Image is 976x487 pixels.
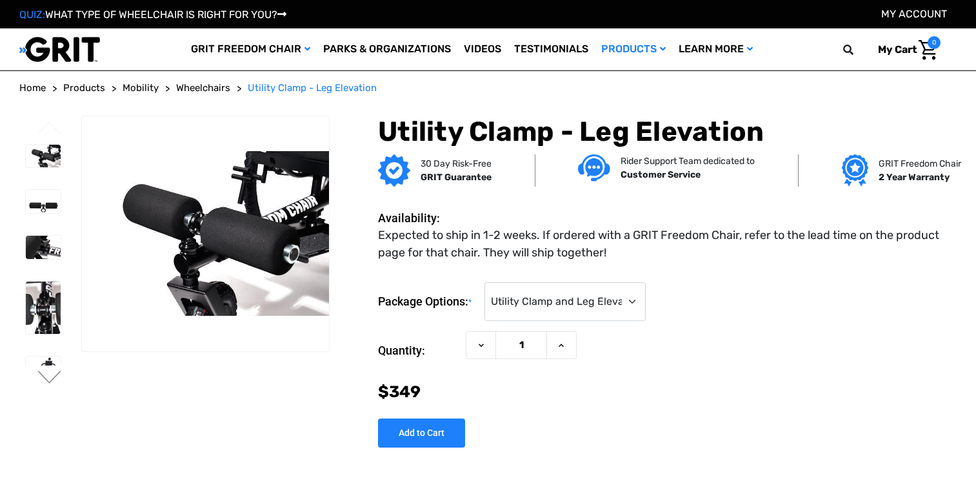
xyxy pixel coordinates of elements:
[19,8,45,21] span: QUIZ:
[378,282,478,322] label: Package Options:
[36,121,63,137] button: Go to slide 2 of 2
[19,8,286,21] a: QUIZ:WHAT TYPE OF WHEELCHAIR IS RIGHT FOR YOU?
[317,28,457,70] a: Parks & Organizations
[248,82,377,94] span: Utility Clamp - Leg Elevation
[842,154,868,187] img: Grit freedom
[26,145,61,168] img: Utility Clamp - Leg Elevation
[36,371,63,386] button: Go to slide 2 of 2
[176,81,230,96] a: Wheelchairs
[26,282,61,334] img: Utility Clamp - Leg Elevation
[26,236,61,259] img: Utility Clamp - Leg Elevation
[176,82,230,94] span: Wheelchairs
[621,169,701,180] strong: Customer Service
[919,40,937,60] img: Cart
[879,172,950,183] strong: 2 Year Warranty
[19,81,957,96] nav: Breadcrumb
[378,382,421,401] span: $349
[672,28,759,70] a: Learn More
[184,28,317,70] a: GRIT Freedom Chair
[26,357,61,380] img: Utility Clamp - Leg Elevation
[621,154,755,168] p: Rider Support Team dedicated to
[421,157,492,171] p: 30 Day Risk-Free
[378,154,410,187] img: GRIT Guarantee
[595,28,672,70] a: Products
[123,81,159,96] a: Mobility
[26,190,61,213] img: Utility Clamp - Leg Elevation
[378,419,465,448] input: Add to Cart
[378,331,459,370] label: Quantity:
[378,227,950,262] dd: Expected to ship in 1-2 weeks. If ordered with a GRIT Freedom Chair, refer to the lead time on th...
[82,151,329,316] img: Utility Clamp - Leg Elevation
[928,36,941,49] span: 0
[878,43,917,56] span: My Cart
[868,36,941,63] a: Cart with 0 items
[123,82,159,94] span: Mobility
[63,81,105,96] a: Products
[19,36,100,63] img: GRIT All-Terrain Wheelchair and Mobility Equipment
[63,82,105,94] span: Products
[849,36,868,63] input: Search
[421,172,492,183] strong: GRIT Guarantee
[879,157,961,171] p: GRIT Freedom Chair
[248,81,377,96] a: Utility Clamp - Leg Elevation
[457,28,508,70] a: Videos
[378,209,459,227] dt: Availability:
[508,28,595,70] a: Testimonials
[19,81,46,96] a: Home
[378,116,957,148] h1: Utility Clamp - Leg Elevation
[881,8,947,20] a: Account
[19,82,46,94] span: Home
[578,154,610,181] img: Customer service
